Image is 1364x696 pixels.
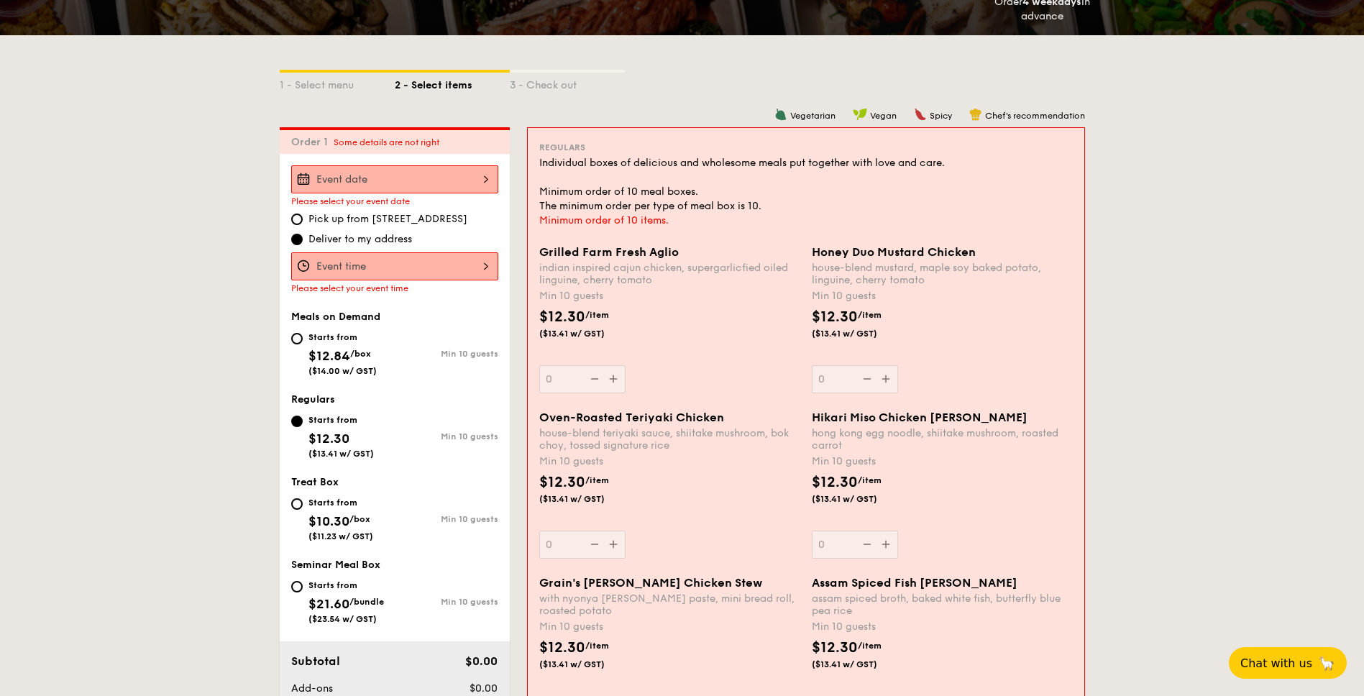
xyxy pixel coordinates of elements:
div: Please select your event date [291,196,498,206]
div: 2 - Select items [395,73,510,93]
input: Starts from$10.30/box($11.23 w/ GST)Min 10 guests [291,498,303,510]
img: icon-chef-hat.a58ddaea.svg [969,108,982,121]
div: house-blend mustard, maple soy baked potato, linguine, cherry tomato [812,262,1073,286]
span: ($11.23 w/ GST) [308,531,373,541]
span: /item [858,641,882,651]
div: Min 10 guests [812,620,1073,634]
span: $12.30 [812,639,858,656]
span: Subtotal [291,654,340,668]
span: Deliver to my address [308,232,412,247]
span: ($13.41 w/ GST) [812,659,910,670]
span: $12.30 [539,474,585,491]
span: Honey Duo Mustard Chicken [812,245,976,259]
span: Grain's [PERSON_NAME] Chicken Stew [539,576,762,590]
span: $0.00 [470,682,498,695]
div: house-blend teriyaki sauce, shiitake mushroom, bok choy, tossed signature rice [539,427,800,452]
div: Starts from [308,580,384,591]
span: Meals on Demand [291,311,380,323]
span: Pick up from [STREET_ADDRESS] [308,212,467,226]
span: /box [349,514,370,524]
span: /item [585,475,609,485]
div: Min 10 guests [395,597,498,607]
span: Order 1 [291,136,334,148]
span: 🦙 [1318,655,1335,672]
span: Vegan [870,111,897,121]
span: $12.30 [539,308,585,326]
span: /item [585,641,609,651]
span: Regulars [539,142,585,152]
input: Pick up from [STREET_ADDRESS] [291,214,303,225]
div: Min 10 guests [395,514,498,524]
div: Min 10 guests [539,620,800,634]
span: Spicy [930,111,952,121]
div: Starts from [308,497,373,508]
span: Regulars [291,393,335,406]
span: /item [585,310,609,320]
div: Min 10 guests [395,431,498,441]
span: ($13.41 w/ GST) [812,328,910,339]
div: 1 - Select menu [280,73,395,93]
span: /box [350,349,371,359]
div: Min 10 guests [539,289,800,303]
span: /item [858,310,882,320]
span: Chef's recommendation [985,111,1085,121]
div: Starts from [308,414,374,426]
span: $12.30 [308,431,349,447]
div: Min 10 guests [539,454,800,469]
input: Starts from$12.84/box($14.00 w/ GST)Min 10 guests [291,333,303,344]
div: Minimum order of 10 items. [539,214,1073,228]
span: ($13.41 w/ GST) [812,493,910,505]
input: Deliver to my address [291,234,303,245]
span: Vegetarian [790,111,836,121]
span: /item [858,475,882,485]
img: icon-vegan.f8ff3823.svg [853,108,867,121]
span: $21.60 [308,596,349,612]
div: 3 - Check out [510,73,625,93]
input: Event date [291,165,498,193]
img: icon-vegetarian.fe4039eb.svg [774,108,787,121]
span: $10.30 [308,513,349,529]
span: ($13.41 w/ GST) [539,659,637,670]
div: Starts from [308,331,377,343]
span: ($13.41 w/ GST) [539,493,637,505]
span: $12.30 [539,639,585,656]
span: Some details are not right [334,137,439,147]
input: Event time [291,252,498,280]
span: $12.84 [308,348,350,364]
input: Starts from$12.30($13.41 w/ GST)Min 10 guests [291,416,303,427]
div: indian inspired cajun chicken, supergarlicfied oiled linguine, cherry tomato [539,262,800,286]
span: Add-ons [291,682,333,695]
span: Hikari Miso Chicken [PERSON_NAME] [812,411,1027,424]
div: hong kong egg noodle, shiitake mushroom, roasted carrot [812,427,1073,452]
span: Seminar Meal Box [291,559,380,571]
button: Chat with us🦙 [1229,647,1347,679]
span: Assam Spiced Fish [PERSON_NAME] [812,576,1017,590]
div: Individual boxes of delicious and wholesome meals put together with love and care. Minimum order ... [539,156,1073,214]
span: Please select your event time [291,283,408,293]
div: Min 10 guests [812,454,1073,469]
span: ($23.54 w/ GST) [308,614,377,624]
span: /bundle [349,597,384,607]
span: $0.00 [465,654,498,668]
div: Min 10 guests [395,349,498,359]
span: ($13.41 w/ GST) [539,328,637,339]
input: Starts from$21.60/bundle($23.54 w/ GST)Min 10 guests [291,581,303,592]
img: icon-spicy.37a8142b.svg [914,108,927,121]
span: ($14.00 w/ GST) [308,366,377,376]
span: ($13.41 w/ GST) [308,449,374,459]
div: with nyonya [PERSON_NAME] paste, mini bread roll, roasted potato [539,592,800,617]
div: Min 10 guests [812,289,1073,303]
span: $12.30 [812,308,858,326]
span: Chat with us [1240,656,1312,670]
span: Grilled Farm Fresh Aglio [539,245,679,259]
span: Treat Box [291,476,339,488]
div: assam spiced broth, baked white fish, butterfly blue pea rice [812,592,1073,617]
span: $12.30 [812,474,858,491]
span: Oven-Roasted Teriyaki Chicken [539,411,724,424]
